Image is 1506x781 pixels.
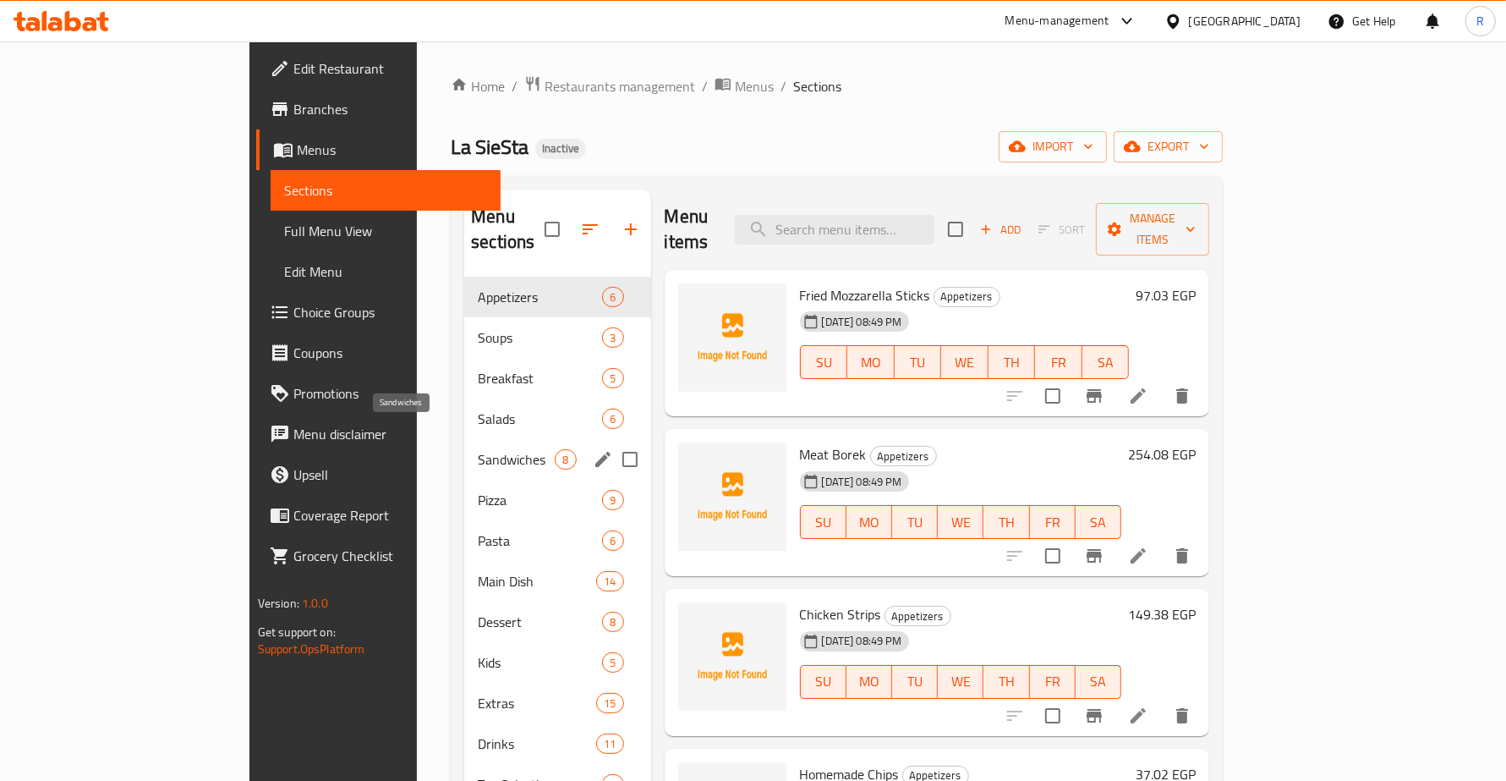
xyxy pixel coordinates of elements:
div: items [596,571,623,591]
span: FR [1037,669,1069,694]
h2: Menu sections [471,204,544,255]
span: Get support on: [258,621,336,643]
h6: 97.03 EGP [1136,283,1196,307]
div: Pasta6 [464,520,650,561]
button: Branch-specific-item [1074,376,1114,416]
span: 6 [603,289,622,305]
a: Grocery Checklist [256,536,501,576]
button: Add [973,217,1027,243]
span: TU [899,510,931,535]
span: Appetizers [871,447,936,466]
button: WE [941,345,988,379]
span: FR [1037,510,1069,535]
div: Kids5 [464,642,650,683]
span: 14 [597,574,622,590]
a: Branches [256,89,501,129]
li: / [780,76,786,96]
a: Edit Menu [271,251,501,292]
span: Coupons [293,343,487,363]
a: Coupons [256,333,501,373]
div: items [602,612,623,632]
nav: breadcrumb [451,75,1223,97]
div: items [555,449,576,470]
span: Fried Mozzarella Sticks [800,283,930,308]
div: items [602,327,623,348]
span: Breakfast [478,368,602,388]
span: Select to update [1035,538,1071,574]
span: WE [945,669,977,694]
button: SU [800,665,846,699]
span: SU [808,669,840,694]
h6: 254.08 EGP [1128,443,1196,466]
div: [GEOGRAPHIC_DATA] [1189,12,1301,30]
button: TH [988,345,1036,379]
span: SU [808,350,841,375]
span: Sections [284,180,487,201]
button: delete [1162,376,1202,416]
input: search [735,215,934,245]
h6: 149.38 EGP [1128,602,1196,626]
a: Menus [256,129,501,170]
a: Edit Restaurant [256,48,501,89]
span: Select section [938,212,973,247]
span: Select to update [1035,378,1071,414]
button: FR [1030,505,1076,539]
span: 8 [556,452,575,468]
div: Drinks11 [464,723,650,764]
span: Pasta [478,531,602,551]
span: Manage items [1109,208,1196,250]
span: Chicken Strips [800,602,881,627]
span: Appetizers [478,287,602,307]
span: Soups [478,327,602,348]
span: 11 [597,736,622,752]
a: Menus [715,75,774,97]
span: 3 [603,330,622,346]
button: delete [1162,696,1202,736]
span: Menu disclaimer [293,424,487,444]
span: Menus [735,76,774,96]
div: items [602,652,623,673]
span: Full Menu View [284,221,487,241]
span: Pizza [478,490,602,510]
span: import [1012,136,1093,157]
button: TU [892,505,938,539]
span: export [1127,136,1209,157]
button: MO [846,665,892,699]
div: items [602,368,623,388]
span: 6 [603,411,622,427]
div: Salads [478,409,602,429]
span: Branches [293,99,487,119]
button: FR [1030,665,1076,699]
button: MO [847,345,895,379]
span: Add item [973,217,1027,243]
a: Restaurants management [524,75,695,97]
div: Menu-management [1005,11,1109,31]
span: 9 [603,492,622,509]
span: Drinks [478,734,596,754]
span: 5 [603,655,622,671]
div: Pizza9 [464,480,650,520]
button: TU [895,345,942,379]
span: Appetizers [885,607,950,626]
img: Chicken Strips [678,602,786,711]
span: Edit Restaurant [293,58,487,79]
div: Extras15 [464,683,650,723]
span: 8 [603,614,622,630]
span: TH [990,510,1022,535]
span: TH [995,350,1029,375]
button: WE [938,505,983,539]
button: SU [800,505,846,539]
a: Edit menu item [1128,386,1148,406]
li: / [512,76,518,96]
a: Promotions [256,373,501,414]
div: Appetizers [870,446,937,466]
span: SA [1082,510,1114,535]
div: Inactive [535,139,586,159]
a: Support.OpsPlatform [258,638,365,660]
button: SU [800,345,847,379]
